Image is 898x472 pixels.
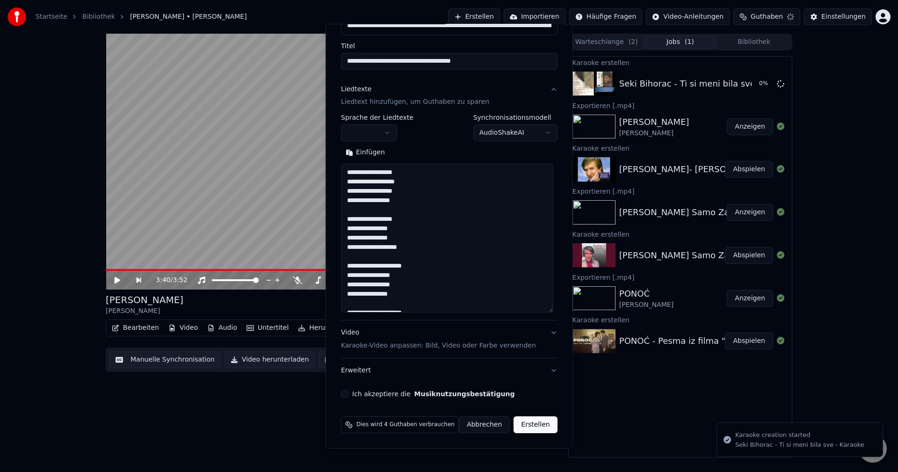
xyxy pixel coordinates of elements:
[514,416,557,433] button: Erstellen
[356,421,455,428] span: Dies wird 4 Guthaben verbrauchen
[341,341,536,350] p: Karaoke-Video anpassen: Bild, Video oder Farbe verwenden
[341,358,558,383] button: Erweitert
[341,145,390,160] button: Einfügen
[341,97,489,107] p: Liedtext hinzufügen, um Guthaben zu sparen
[341,77,558,114] button: LiedtexteLiedtext hinzufügen, um Guthaben zu sparen
[414,391,514,397] button: Ich akzeptiere die
[341,328,536,350] div: Video
[352,391,514,397] label: Ich akzeptiere die
[341,320,558,358] button: VideoKaraoke-Video anpassen: Bild, Video oder Farbe verwenden
[459,416,510,433] button: Abbrechen
[341,114,558,320] div: LiedtexteLiedtext hinzufügen, um Guthaben zu sparen
[341,42,558,49] label: Titel
[341,114,413,121] label: Sprache der Liedtexte
[473,114,557,121] label: Synchronisationsmodell
[341,84,371,94] div: Liedtexte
